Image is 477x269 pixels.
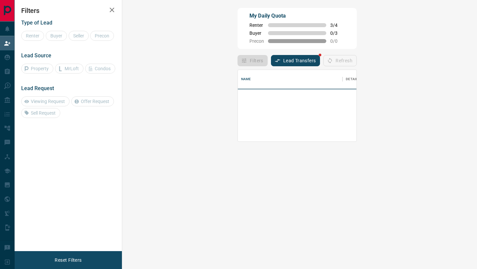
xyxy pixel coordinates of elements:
[21,85,54,91] span: Lead Request
[346,70,359,88] div: Details
[330,23,345,28] span: 3 / 4
[249,30,264,36] span: Buyer
[238,70,343,88] div: Name
[271,55,320,66] button: Lead Transfers
[249,23,264,28] span: Renter
[249,12,345,20] p: My Daily Quota
[21,7,115,15] h2: Filters
[50,254,86,266] button: Reset Filters
[330,38,345,44] span: 0 / 0
[330,30,345,36] span: 0 / 3
[21,52,51,59] span: Lead Source
[249,38,264,44] span: Precon
[241,70,251,88] div: Name
[21,20,52,26] span: Type of Lead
